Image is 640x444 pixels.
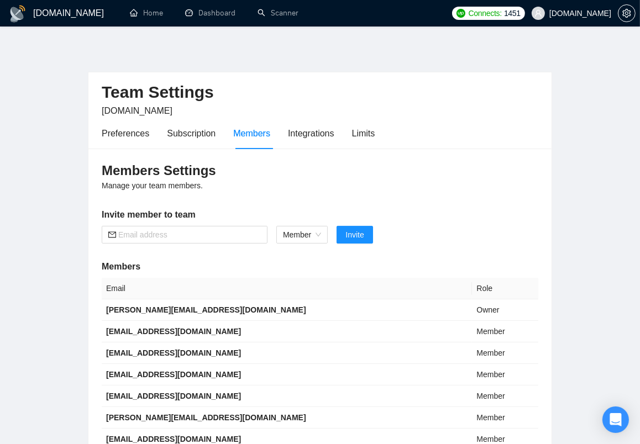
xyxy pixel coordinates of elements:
td: Owner [472,299,538,321]
div: Limits [352,126,375,140]
b: [EMAIL_ADDRESS][DOMAIN_NAME] [106,327,241,336]
a: searchScanner [258,8,298,18]
th: Role [472,278,538,299]
div: Members [233,126,270,140]
input: Email address [118,229,261,241]
td: Member [472,364,538,385]
div: Integrations [288,126,334,140]
h5: Members [102,260,538,273]
h2: Team Settings [102,81,538,104]
button: setting [618,4,636,22]
b: [PERSON_NAME][EMAIL_ADDRESS][DOMAIN_NAME] [106,413,306,422]
div: Open Intercom Messenger [602,406,629,433]
button: Invite [337,226,373,244]
img: logo [9,5,27,23]
td: Member [472,342,538,364]
span: Member [283,226,321,243]
b: [EMAIL_ADDRESS][DOMAIN_NAME] [106,392,241,400]
b: [EMAIL_ADDRESS][DOMAIN_NAME] [106,348,241,357]
b: [EMAIL_ADDRESS][DOMAIN_NAME] [106,435,241,443]
span: Connects: [469,7,502,19]
span: user [534,9,542,17]
h3: Members Settings [102,162,538,179]
span: setting [618,9,635,18]
b: [PERSON_NAME][EMAIL_ADDRESS][DOMAIN_NAME] [106,305,306,314]
img: upwork-logo.png [457,9,465,18]
span: Invite [345,229,364,241]
span: mail [108,231,116,239]
th: Email [102,278,472,299]
span: [DOMAIN_NAME] [102,106,172,115]
div: Preferences [102,126,149,140]
b: [EMAIL_ADDRESS][DOMAIN_NAME] [106,370,241,379]
td: Member [472,385,538,407]
td: Member [472,407,538,429]
span: 1451 [504,7,521,19]
a: dashboardDashboard [185,8,235,18]
a: homeHome [130,8,163,18]
h5: Invite member to team [102,208,538,221]
span: Manage your team members. [102,181,203,190]
td: Member [472,321,538,342]
a: setting [618,9,636,18]
div: Subscription [167,126,216,140]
